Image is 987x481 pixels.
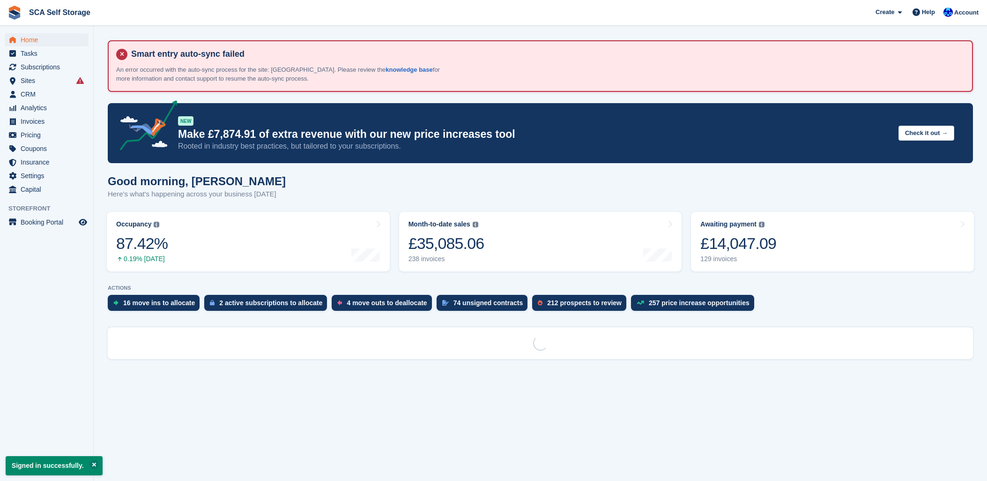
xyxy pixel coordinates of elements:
[532,295,631,316] a: 212 prospects to review
[21,47,77,60] span: Tasks
[5,169,89,182] a: menu
[631,295,759,316] a: 257 price increase opportunities
[21,128,77,142] span: Pricing
[116,234,168,253] div: 87.42%
[21,88,77,101] span: CRM
[21,156,77,169] span: Insurance
[21,142,77,155] span: Coupons
[347,299,427,307] div: 4 move outs to deallocate
[108,285,973,291] p: ACTIONS
[408,220,470,228] div: Month-to-date sales
[77,217,89,228] a: Preview store
[178,116,193,126] div: NEW
[332,295,436,316] a: 4 move outs to deallocate
[547,299,622,307] div: 212 prospects to review
[178,141,891,151] p: Rooted in industry best practices, but tailored to your subscriptions.
[5,47,89,60] a: menu
[408,234,484,253] div: £35,085.06
[442,300,449,306] img: contract_signature_icon-13c848040528278c33f63329250d36e43548de30e8caae1d1a13099fd9432cc5.svg
[538,300,542,306] img: prospect-51fa495bee0391a8d652442698ab0144808aea92771e9ea1ae160a38d050c398.svg
[5,101,89,114] a: menu
[21,101,77,114] span: Analytics
[5,156,89,169] a: menu
[7,6,22,20] img: stora-icon-8386f47178a22dfd0bd8f6a31ec36ba5ce8667c1dd55bd0f319d3a0aa187defe.svg
[76,77,84,84] i: Smart entry sync failures have occurred
[453,299,523,307] div: 74 unsigned contracts
[649,299,750,307] div: 257 price increase opportunities
[108,175,286,188] h1: Good morning, [PERSON_NAME]
[5,74,89,87] a: menu
[954,8,979,17] span: Account
[25,5,94,20] a: SCA Self Storage
[5,88,89,101] a: menu
[943,8,953,17] img: Kelly Neesham
[21,74,77,87] span: Sites
[204,295,332,316] a: 2 active subscriptions to allocate
[5,142,89,155] a: menu
[6,456,103,475] p: Signed in successfully.
[21,169,77,182] span: Settings
[21,33,77,46] span: Home
[337,300,342,306] img: move_outs_to_deallocate_icon-f764333ba52eb49d3ac5e1228854f67142a1ed5810a6f6cc68b1a99e826820c5.svg
[5,216,89,229] a: menu
[8,204,93,213] span: Storefront
[108,295,204,316] a: 16 move ins to allocate
[700,255,776,263] div: 129 invoices
[219,299,322,307] div: 2 active subscriptions to allocate
[112,100,178,154] img: price-adjustments-announcement-icon-8257ccfd72463d97f412b2fc003d46551f7dbcb40ab6d574587a9cd5c0d94...
[116,255,168,263] div: 0.19% [DATE]
[700,220,757,228] div: Awaiting payment
[637,301,644,305] img: price_increase_opportunities-93ffe204e8149a01c8c9dc8f82e8f89637d9d84a8eef4429ea346261dce0b2c0.svg
[386,66,432,73] a: knowledge base
[437,295,533,316] a: 74 unsigned contracts
[5,183,89,196] a: menu
[21,216,77,229] span: Booking Portal
[5,115,89,128] a: menu
[922,8,935,17] span: Help
[473,222,478,227] img: icon-info-grey-7440780725fd019a000dd9b08b2336e03edf1995a4989e88bcd33f0948082b44.svg
[876,8,894,17] span: Create
[116,65,444,83] p: An error occurred with the auto-sync process for the site: [GEOGRAPHIC_DATA]. Please review the f...
[107,212,390,271] a: Occupancy 87.42% 0.19% [DATE]
[5,60,89,74] a: menu
[700,234,776,253] div: £14,047.09
[108,189,286,200] p: Here's what's happening across your business [DATE]
[898,126,954,141] button: Check it out →
[21,115,77,128] span: Invoices
[123,299,195,307] div: 16 move ins to allocate
[5,33,89,46] a: menu
[759,222,764,227] img: icon-info-grey-7440780725fd019a000dd9b08b2336e03edf1995a4989e88bcd33f0948082b44.svg
[178,128,891,141] p: Make £7,874.91 of extra revenue with our new price increases tool
[21,183,77,196] span: Capital
[154,222,159,227] img: icon-info-grey-7440780725fd019a000dd9b08b2336e03edf1995a4989e88bcd33f0948082b44.svg
[116,220,151,228] div: Occupancy
[113,300,119,306] img: move_ins_to_allocate_icon-fdf77a2bb77ea45bf5b3d319d69a93e2d87916cf1d5bf7949dd705db3b84f3ca.svg
[691,212,974,271] a: Awaiting payment £14,047.09 129 invoices
[127,49,965,60] h4: Smart entry auto-sync failed
[5,128,89,142] a: menu
[399,212,682,271] a: Month-to-date sales £35,085.06 238 invoices
[210,300,215,306] img: active_subscription_to_allocate_icon-d502201f5373d7db506a760aba3b589e785aa758c864c3986d89f69b8ff3...
[21,60,77,74] span: Subscriptions
[408,255,484,263] div: 238 invoices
